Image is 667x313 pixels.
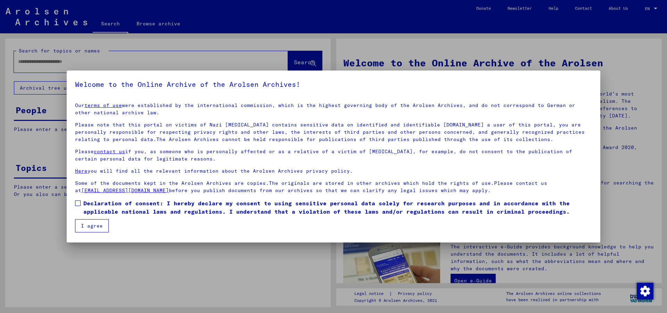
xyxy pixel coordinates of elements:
h5: Welcome to the Online Archive of the Arolsen Archives! [75,79,592,90]
a: terms of use [84,102,122,108]
a: [EMAIL_ADDRESS][DOMAIN_NAME] [81,187,169,193]
button: I agree [75,219,109,232]
p: Our were established by the international commission, which is the highest governing body of the ... [75,102,592,116]
a: Here [75,168,88,174]
p: Please if you, as someone who is personally affected or as a relative of a victim of [MEDICAL_DAT... [75,148,592,163]
span: Declaration of consent: I hereby declare my consent to using sensitive personal data solely for r... [83,199,592,216]
p: Some of the documents kept in the Arolsen Archives are copies.The originals are stored in other a... [75,180,592,194]
div: Change consent [636,282,653,299]
a: contact us [94,148,125,155]
p: you will find all the relevant information about the Arolsen Archives privacy policy. [75,167,592,175]
img: Change consent [637,283,653,299]
p: Please note that this portal on victims of Nazi [MEDICAL_DATA] contains sensitive data on identif... [75,121,592,143]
